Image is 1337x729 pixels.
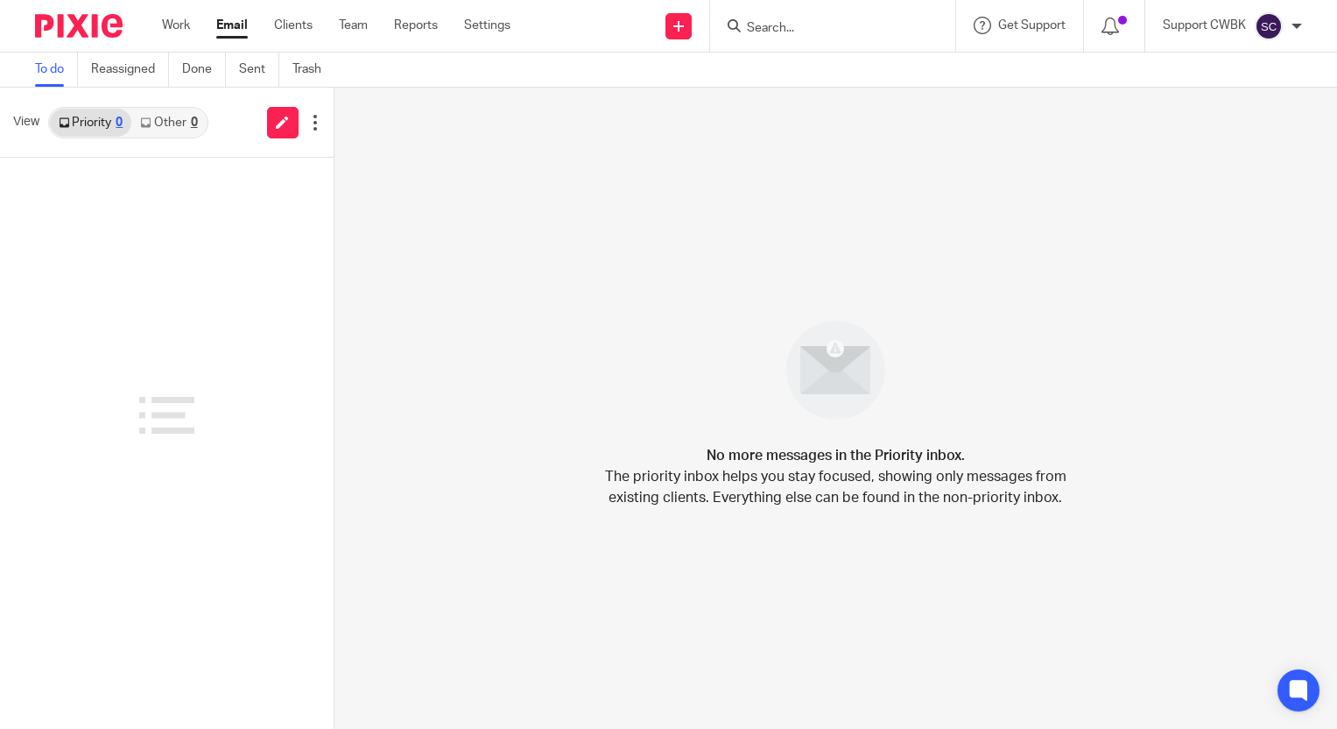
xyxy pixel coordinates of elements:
[50,109,131,137] a: Priority0
[131,109,206,137] a: Other0
[182,53,226,87] a: Done
[13,113,39,131] span: View
[603,466,1067,508] p: The priority inbox helps you stay focused, showing only messages from existing clients. Everythin...
[464,17,510,34] a: Settings
[998,19,1066,32] span: Get Support
[745,21,903,37] input: Search
[1163,17,1246,34] p: Support CWBK
[216,17,248,34] a: Email
[339,17,368,34] a: Team
[35,14,123,38] img: Pixie
[35,53,78,87] a: To do
[162,17,190,34] a: Work
[274,17,313,34] a: Clients
[292,53,334,87] a: Trash
[91,53,169,87] a: Reassigned
[1255,12,1283,40] img: svg%3E
[707,445,965,466] h4: No more messages in the Priority inbox.
[394,17,438,34] a: Reports
[239,53,279,87] a: Sent
[775,309,897,431] img: image
[116,117,123,129] div: 0
[191,117,198,129] div: 0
